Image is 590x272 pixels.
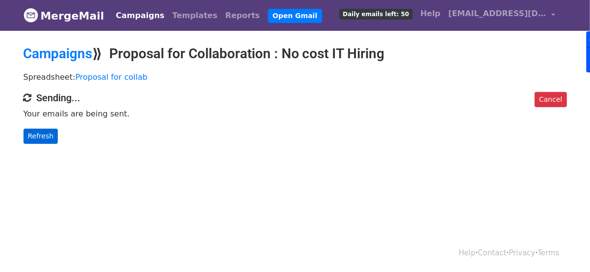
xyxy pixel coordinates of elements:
[24,92,567,104] h4: Sending...
[448,8,546,20] span: [EMAIL_ADDRESS][DOMAIN_NAME]
[221,6,264,25] a: Reports
[538,249,559,257] a: Terms
[417,4,445,23] a: Help
[445,4,559,27] a: [EMAIL_ADDRESS][DOMAIN_NAME]
[24,129,58,144] a: Refresh
[24,45,93,62] a: Campaigns
[168,6,221,25] a: Templates
[459,249,475,257] a: Help
[339,9,412,20] span: Daily emails left: 50
[24,72,567,82] p: Spreadsheet:
[535,92,566,107] a: Cancel
[335,4,416,23] a: Daily emails left: 50
[478,249,506,257] a: Contact
[541,225,590,272] iframe: Chat Widget
[509,249,535,257] a: Privacy
[112,6,168,25] a: Campaigns
[24,8,38,23] img: MergeMail logo
[24,45,567,62] h2: ⟫ Proposal for Collaboration : No cost IT Hiring
[24,109,567,119] p: Your emails are being sent.
[75,72,148,82] a: Proposal for collab
[24,5,104,26] a: MergeMail
[268,9,322,23] a: Open Gmail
